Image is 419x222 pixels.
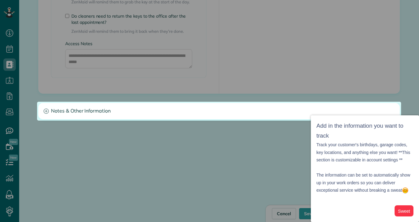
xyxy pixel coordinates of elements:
img: :blush: [402,187,408,194]
button: Sweet [395,205,413,217]
p: Track your customer's birthdays, garage codes, key locations, and anything else you want! **This ... [316,141,413,164]
h3: Add in the information you want to track [316,121,413,141]
p: The information can be set to automatically show up in your work orders so you can deliver except... [316,164,413,194]
div: Add in the information you want to trackTrack your customer&amp;#39;s birthdays, garage codes, ke... [311,115,419,222]
a: Notes & Other Information [39,103,400,119]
